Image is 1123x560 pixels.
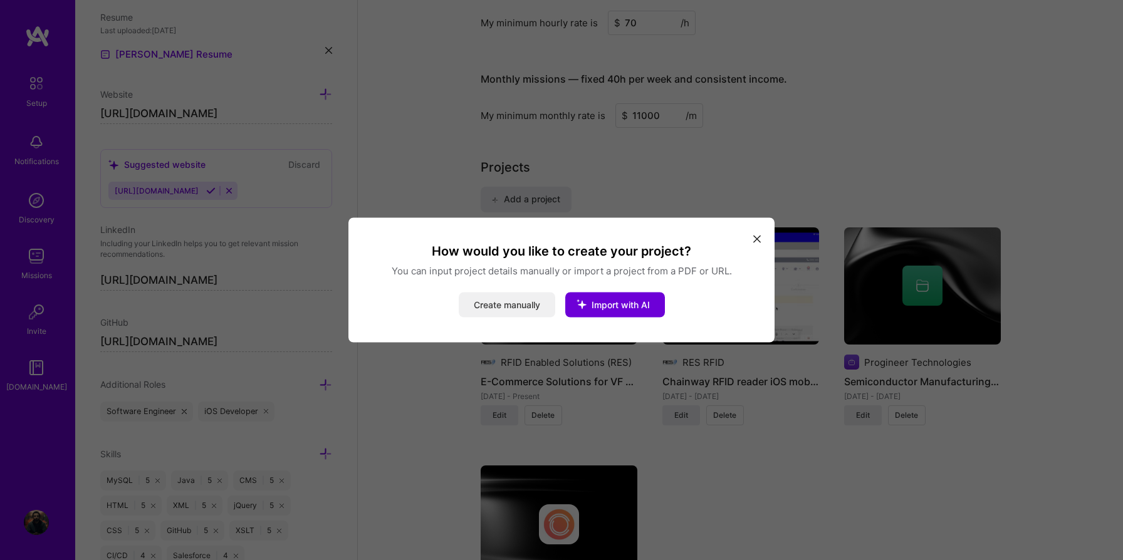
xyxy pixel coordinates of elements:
span: Import with AI [592,299,650,310]
i: icon StarsWhite [565,288,598,321]
p: You can input project details manually or import a project from a PDF or URL. [363,264,760,277]
button: Import with AI [565,293,665,318]
h3: How would you like to create your project? [363,243,760,259]
button: Create manually [459,293,555,318]
div: modal [348,218,775,343]
i: icon Close [753,235,761,242]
